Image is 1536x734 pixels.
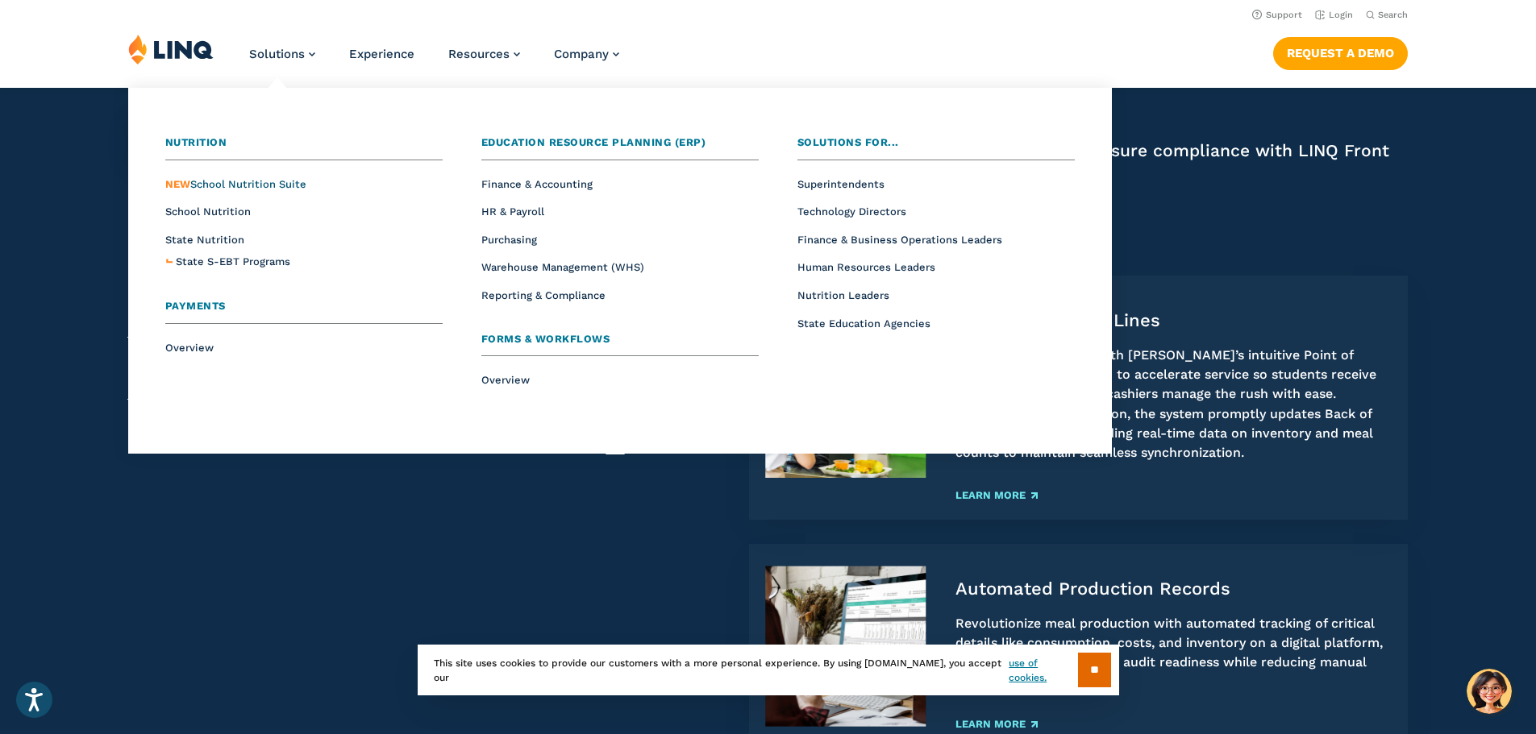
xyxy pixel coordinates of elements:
[1467,669,1512,714] button: Hello, have a question? Let’s chat.
[955,578,1392,600] h4: Automated Production Records
[481,333,610,345] span: Forms & Workflows
[249,34,619,87] nav: Primary Navigation
[165,300,226,312] span: Payments
[481,178,593,190] a: Finance & Accounting
[249,47,305,61] span: Solutions
[955,309,1392,332] h4: Faster Meal-Time Lines
[797,289,889,301] a: Nutrition Leaders
[481,261,644,273] a: Warehouse Management (WHS)
[797,261,935,273] a: Human Resources Leaders
[165,136,227,148] span: Nutrition
[165,178,190,190] span: NEW
[481,331,759,357] a: Forms & Workflows
[448,47,510,61] span: Resources
[1273,34,1408,69] nav: Button Navigation
[481,205,544,218] a: HR & Payroll
[554,47,609,61] span: Company
[249,47,315,61] a: Solutions
[1273,37,1408,69] a: Request a Demo
[955,719,1038,729] a: Learn More
[797,205,906,218] a: Technology Directors
[165,178,306,190] span: School Nutrition Suite
[165,342,214,354] a: Overview
[176,254,290,271] a: State S-EBT Programs
[481,374,530,386] a: Overview
[1366,9,1408,21] button: Open Search Bar
[797,178,885,190] a: Superintendents
[955,614,1392,692] p: Revolutionize meal production with automated tracking of critical details like consumption, costs...
[165,234,244,246] a: State Nutrition
[797,234,1002,246] a: Finance & Business Operations Leaders
[554,47,619,61] a: Company
[955,346,1392,463] p: Streamline lunchtime with [PERSON_NAME]’s intuitive Point of Service system, designed to accelera...
[1252,10,1302,20] a: Support
[481,289,606,301] a: Reporting & Compliance
[448,47,520,61] a: Resources
[481,135,759,160] a: Education Resource Planning (ERP)
[165,205,251,218] a: School Nutrition
[797,317,930,330] a: State Education Agencies
[1315,10,1353,20] a: Login
[165,178,306,190] a: NEWSchool Nutrition Suite
[481,234,537,246] a: Purchasing
[481,136,706,148] span: Education Resource Planning (ERP)
[349,47,414,61] a: Experience
[955,490,1038,500] a: Learn More
[176,255,290,267] span: State S-EBT Programs
[165,135,443,160] a: Nutrition
[1009,656,1077,685] a: use of cookies.
[797,135,1075,160] a: Solutions for...
[165,298,443,324] a: Payments
[418,645,1119,695] div: This site uses cookies to provide our customers with a more personal experience. By using [DOMAIN...
[1378,10,1408,20] span: Search
[128,34,214,64] img: LINQ | K‑12 Software
[797,136,899,148] span: Solutions for...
